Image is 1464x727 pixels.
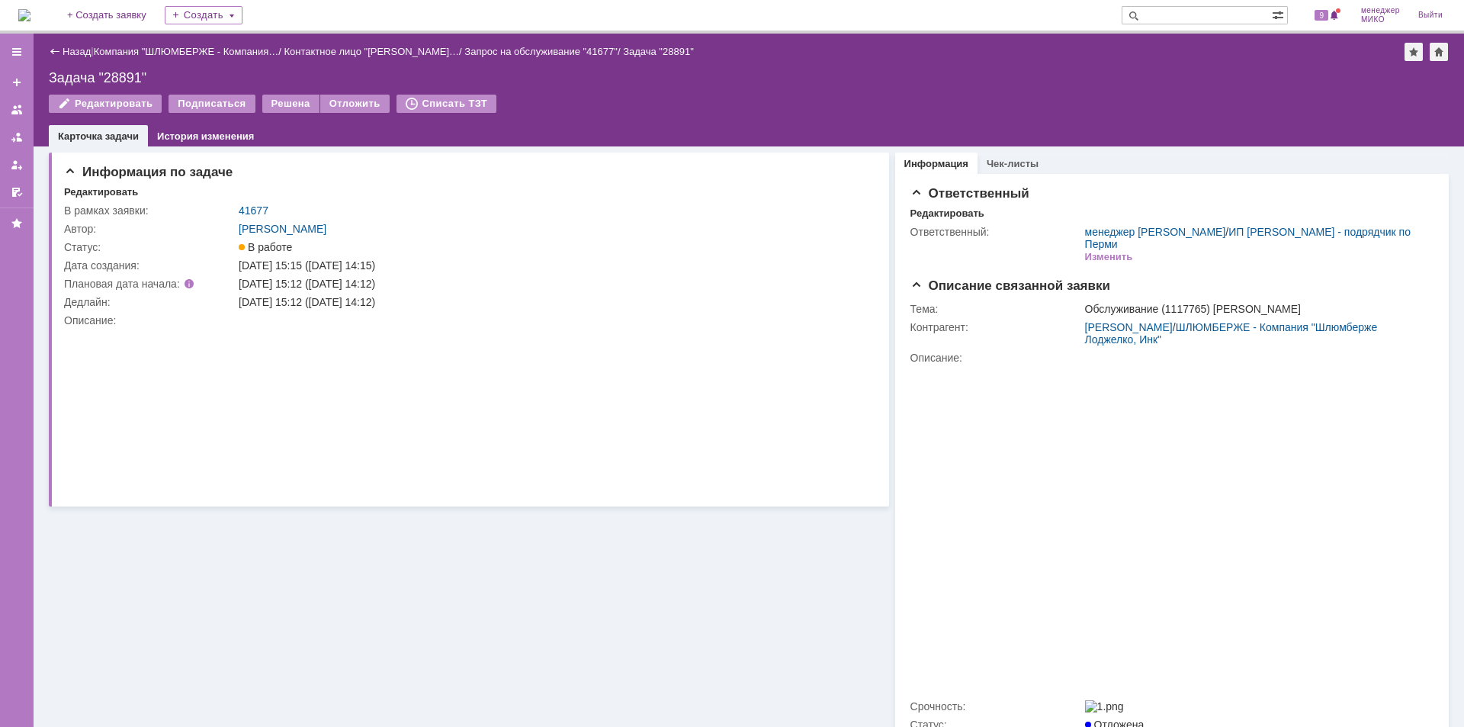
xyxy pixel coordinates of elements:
div: Срочность: [910,700,1082,713]
span: Расширенный поиск [1272,7,1287,21]
a: Карточка задачи [58,130,139,142]
div: Задача "28891" [49,70,1449,85]
span: 9 [1315,10,1328,21]
div: / [94,46,284,57]
a: ШЛЮМБЕРЖЕ - Компания "Шлюмберже Лоджелко, Инк" [1085,321,1378,346]
div: Изменить [1085,251,1133,263]
a: Перейти на домашнюю страницу [18,9,30,21]
span: Описание связанной заявки [910,278,1110,293]
div: / [464,46,623,57]
a: 41677 [239,204,268,217]
div: Автор: [64,223,236,235]
a: История изменения [157,130,254,142]
div: Ответственный: [910,226,1082,238]
div: Задача "28891" [623,46,694,57]
div: Тема: [910,303,1082,315]
a: Чек-листы [987,158,1039,169]
a: Мои согласования [5,180,29,204]
span: Ответственный [910,186,1029,201]
a: менеджер [PERSON_NAME] [1085,226,1226,238]
span: менеджер [1361,6,1400,15]
div: Контрагент: [910,321,1082,333]
div: Создать [165,6,242,24]
div: Дата создания: [64,259,236,272]
a: Компания "ШЛЮМБЕРЖЕ - Компания… [94,46,279,57]
div: / [1085,226,1426,250]
div: Плановая дата начала: [64,278,217,290]
div: Сделать домашней страницей [1430,43,1448,61]
a: Заявки на командах [5,98,29,122]
div: Статус: [64,241,236,253]
a: Заявки в моей ответственности [5,125,29,150]
div: Обслуживание (1117765) [PERSON_NAME] [1085,303,1426,315]
a: Контактное лицо "[PERSON_NAME]… [284,46,459,57]
a: [PERSON_NAME] [239,223,326,235]
div: | [91,45,93,56]
a: Мои заявки [5,153,29,177]
a: ИП [PERSON_NAME] - подрядчик по Перми [1085,226,1411,250]
div: Редактировать [910,207,984,220]
a: [PERSON_NAME] [1085,321,1173,333]
div: Описание: [64,314,868,327]
div: / [1085,321,1426,346]
a: Информация [904,158,968,169]
div: [DATE] 15:12 ([DATE] 14:12) [239,278,865,290]
img: logo [18,9,30,21]
a: Запрос на обслуживание "41677" [464,46,618,57]
div: Добавить в избранное [1405,43,1423,61]
a: Назад [63,46,91,57]
div: Описание: [910,352,1429,364]
div: [DATE] 15:12 ([DATE] 14:12) [239,296,865,308]
div: [DATE] 15:15 ([DATE] 14:15) [239,259,865,272]
span: МИКО [1361,15,1400,24]
img: 1.png [1085,700,1124,713]
div: Дедлайн: [64,296,236,308]
span: Информация по задаче [64,165,233,179]
span: В работе [239,241,292,253]
div: Редактировать [64,186,138,198]
a: Создать заявку [5,70,29,95]
div: / [284,46,464,57]
div: В рамках заявки: [64,204,236,217]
